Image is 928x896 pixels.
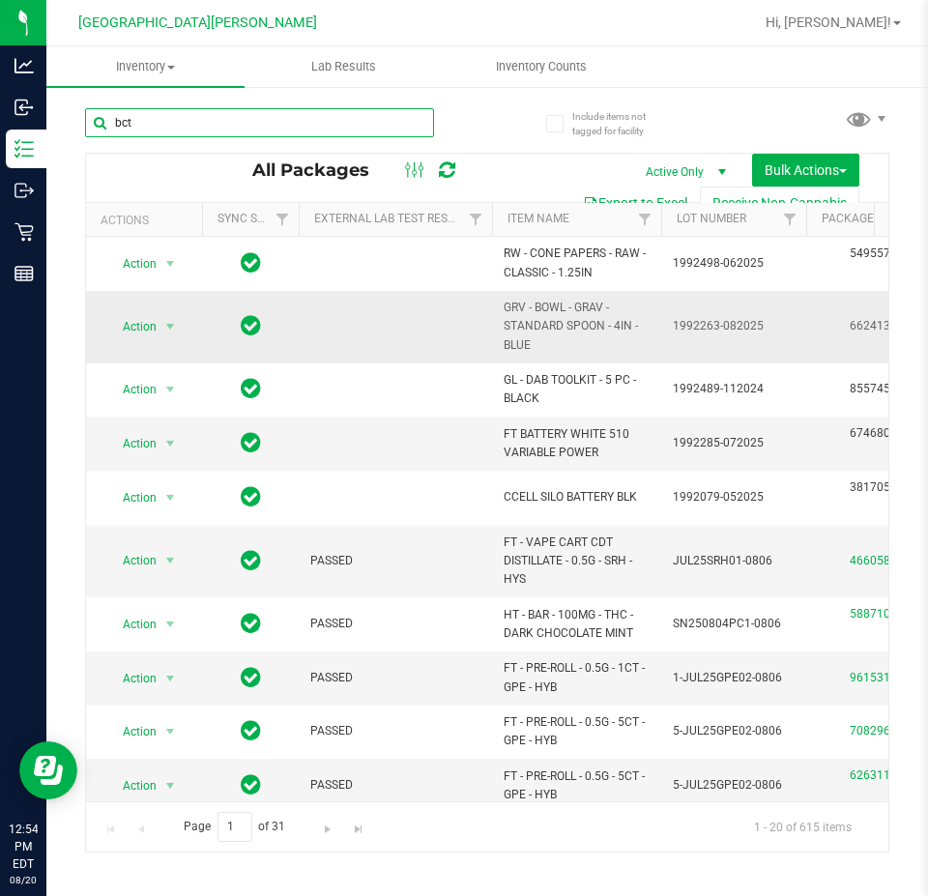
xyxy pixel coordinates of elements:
[673,317,795,335] span: 1992263-082025
[504,488,650,506] span: CCELL SILO BATTERY BLK
[14,264,34,283] inline-svg: Reports
[105,665,158,692] span: Action
[241,610,261,637] span: In Sync
[14,222,34,242] inline-svg: Retail
[460,203,492,236] a: Filter
[310,552,480,570] span: PASSED
[504,425,650,462] span: FT BATTERY WHITE 510 VARIABLE POWER
[14,181,34,200] inline-svg: Outbound
[504,606,650,643] span: HT - BAR - 100MG - THC - DARK CHOCOLATE MINT
[314,812,342,838] a: Go to the next page
[673,552,795,570] span: JUL25SRH01-0806
[159,665,183,692] span: select
[105,772,158,799] span: Action
[159,430,183,457] span: select
[504,659,650,696] span: FT - PRE-ROLL - 0.5G - 1CT - GPE - HYB
[241,312,261,339] span: In Sync
[504,371,650,408] span: GL - DAB TOOLKIT - 5 PC - BLACK
[14,98,34,117] inline-svg: Inbound
[673,669,795,687] span: 1-JUL25GPE02-0806
[310,722,480,740] span: PASSED
[9,873,38,887] p: 08/20
[159,250,183,277] span: select
[85,108,434,137] input: Search Package ID, Item Name, SKU, Lot or Part Number...
[267,203,299,236] a: Filter
[217,212,292,225] a: Sync Status
[673,254,795,273] span: 1992498-062025
[285,58,402,75] span: Lab Results
[217,812,252,842] input: 1
[159,313,183,340] span: select
[78,14,317,31] span: [GEOGRAPHIC_DATA][PERSON_NAME]
[241,375,261,402] span: In Sync
[46,46,245,87] a: Inventory
[105,250,158,277] span: Action
[105,484,158,511] span: Action
[766,14,891,30] span: Hi, [PERSON_NAME]!
[245,46,443,87] a: Lab Results
[673,776,795,795] span: 5-JUL25GPE02-0806
[241,483,261,510] span: In Sync
[241,429,261,456] span: In Sync
[105,430,158,457] span: Action
[241,717,261,744] span: In Sync
[46,58,245,75] span: Inventory
[19,741,77,799] iframe: Resource center
[739,812,867,841] span: 1 - 20 of 615 items
[105,376,158,403] span: Action
[310,669,480,687] span: PASSED
[159,484,183,511] span: select
[822,212,887,225] a: Package ID
[159,718,183,745] span: select
[700,187,859,219] button: Receive Non-Cannabis
[504,713,650,750] span: FT - PRE-ROLL - 0.5G - 5CT - GPE - HYB
[673,380,795,398] span: 1992489-112024
[314,212,466,225] a: External Lab Test Result
[344,812,372,838] a: Go to the last page
[241,664,261,691] span: In Sync
[310,615,480,633] span: PASSED
[677,212,746,225] a: Lot Number
[570,187,700,219] button: Export to Excel
[470,58,613,75] span: Inventory Counts
[752,154,859,187] button: Bulk Actions
[159,611,183,638] span: select
[159,772,183,799] span: select
[504,299,650,355] span: GRV - BOWL - GRAV - STANDARD SPOON - 4IN - BLUE
[9,821,38,873] p: 12:54 PM EDT
[241,771,261,798] span: In Sync
[159,376,183,403] span: select
[673,615,795,633] span: SN250804PC1-0806
[105,611,158,638] span: Action
[105,718,158,745] span: Action
[101,214,194,227] div: Actions
[105,547,158,574] span: Action
[310,776,480,795] span: PASSED
[159,547,183,574] span: select
[673,722,795,740] span: 5-JUL25GPE02-0806
[673,488,795,506] span: 1992079-052025
[241,249,261,276] span: In Sync
[572,109,669,138] span: Include items not tagged for facility
[504,245,650,281] span: RW - CONE PAPERS - RAW - CLASSIC - 1.25IN
[765,162,847,178] span: Bulk Actions
[504,534,650,590] span: FT - VAPE CART CDT DISTILLATE - 0.5G - SRH - HYS
[673,434,795,452] span: 1992285-072025
[443,46,641,87] a: Inventory Counts
[252,159,389,181] span: All Packages
[629,203,661,236] a: Filter
[105,313,158,340] span: Action
[504,767,650,804] span: FT - PRE-ROLL - 0.5G - 5CT - GPE - HYB
[774,203,806,236] a: Filter
[14,56,34,75] inline-svg: Analytics
[14,139,34,159] inline-svg: Inventory
[507,212,569,225] a: Item Name
[241,547,261,574] span: In Sync
[167,812,302,842] span: Page of 31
